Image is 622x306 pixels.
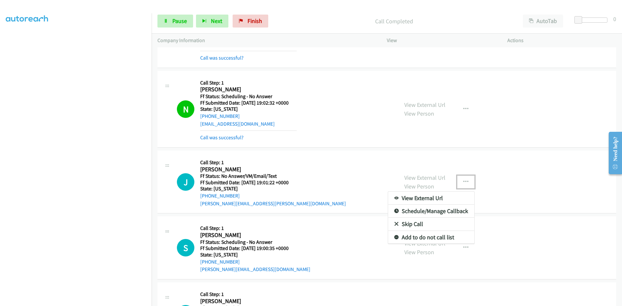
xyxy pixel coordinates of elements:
a: Skip Call [388,218,474,231]
a: Schedule/Manage Callback [388,205,474,218]
h1: S [177,239,194,256]
a: Add to do not call list [388,231,474,244]
a: View External Url [388,192,474,205]
iframe: Resource Center [603,127,622,179]
div: The call is yet to be attempted [177,239,194,256]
